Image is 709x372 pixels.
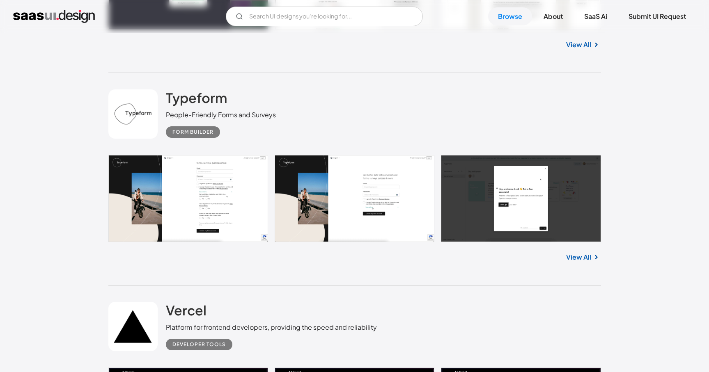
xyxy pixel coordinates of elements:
a: Submit UI Request [619,7,696,25]
a: Typeform [166,89,227,110]
div: Developer tools [172,340,226,349]
a: About [534,7,573,25]
a: SaaS Ai [574,7,617,25]
h2: Vercel [166,302,207,318]
input: Search UI designs you're looking for... [226,7,423,26]
h2: Typeform [166,89,227,106]
a: Vercel [166,302,207,322]
div: People-Friendly Forms and Surveys [166,110,276,120]
a: View All [566,252,591,262]
div: Platform for frontend developers, providing the speed and reliability [166,322,377,332]
div: Form Builder [172,127,213,137]
a: Browse [488,7,532,25]
a: home [13,10,95,23]
form: Email Form [226,7,423,26]
a: View All [566,40,591,50]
